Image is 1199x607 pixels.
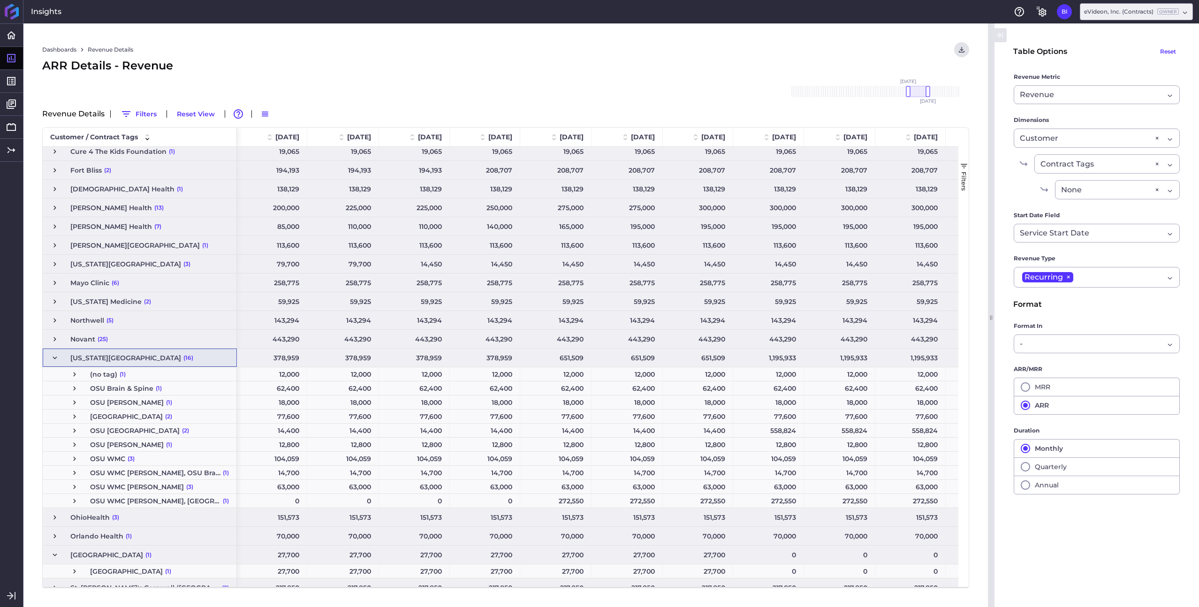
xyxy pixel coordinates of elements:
[804,330,875,348] div: 443,290
[733,438,804,451] div: 12,800
[592,367,663,381] div: 12,000
[520,198,592,217] div: 275,000
[379,330,450,348] div: 443,290
[237,236,1089,255] div: Press SPACE to select this row.
[663,480,733,493] div: 63,000
[237,311,1089,330] div: Press SPACE to select this row.
[237,466,1089,480] div: Press SPACE to select this row.
[804,236,875,254] div: 113,600
[875,255,946,273] div: 14,450
[379,367,450,381] div: 12,000
[733,273,804,292] div: 258,775
[875,424,946,437] div: 558,824
[307,255,379,273] div: 79,700
[43,452,237,466] div: Press SPACE to select this row.
[875,142,946,160] div: 19,065
[520,466,592,479] div: 14,700
[379,395,450,409] div: 18,000
[237,273,1089,292] div: Press SPACE to select this row.
[43,180,237,198] div: Press SPACE to select this row.
[946,395,1018,409] div: 18,000
[946,424,1018,437] div: 558,824
[237,466,307,479] div: 14,700
[379,349,450,367] div: 378,959
[592,466,663,479] div: 14,700
[237,292,1089,311] div: Press SPACE to select this row.
[1055,180,1180,199] div: Dropdown select
[43,311,237,330] div: Press SPACE to select this row.
[804,466,875,479] div: 14,700
[592,217,663,235] div: 195,000
[733,452,804,465] div: 104,059
[307,142,379,160] div: 19,065
[592,381,663,395] div: 62,400
[379,180,450,198] div: 138,129
[450,236,520,254] div: 113,600
[946,410,1018,423] div: 77,600
[237,255,307,273] div: 79,700
[307,367,379,381] div: 12,000
[875,161,946,179] div: 208,707
[592,311,663,329] div: 143,294
[379,381,450,395] div: 62,400
[379,236,450,254] div: 113,600
[520,236,592,254] div: 113,600
[520,255,592,273] div: 14,450
[379,255,450,273] div: 14,450
[520,367,592,381] div: 12,000
[450,395,520,409] div: 18,000
[960,172,968,191] span: Filters
[733,142,804,160] div: 19,065
[875,452,946,465] div: 104,059
[733,349,804,367] div: 1,195,933
[946,142,1018,160] div: 19,065
[663,424,733,437] div: 14,400
[663,292,733,311] div: 59,925
[43,142,237,161] div: Press SPACE to select this row.
[379,480,450,493] div: 63,000
[43,330,237,349] div: Press SPACE to select this row.
[43,466,237,480] div: Press SPACE to select this row.
[733,198,804,217] div: 300,000
[237,217,1089,236] div: Press SPACE to select this row.
[450,424,520,437] div: 14,400
[663,410,733,423] div: 77,600
[520,349,592,367] div: 651,509
[733,255,804,273] div: 14,450
[307,236,379,254] div: 113,600
[875,236,946,254] div: 113,600
[875,367,946,381] div: 12,000
[1156,42,1180,61] button: Reset
[520,395,592,409] div: 18,000
[116,106,161,121] button: Filters
[804,292,875,311] div: 59,925
[946,217,1018,235] div: 195,000
[592,410,663,423] div: 77,600
[520,217,592,235] div: 165,000
[663,255,733,273] div: 14,450
[1024,272,1063,282] span: Recurring
[733,410,804,423] div: 77,600
[663,273,733,292] div: 258,775
[1014,396,1180,415] button: ARR
[1014,85,1180,104] div: Dropdown select
[592,180,663,198] div: 138,129
[379,292,450,311] div: 59,925
[592,142,663,160] div: 19,065
[237,198,307,217] div: 200,000
[43,349,237,367] div: Press SPACE to select this row.
[43,273,237,292] div: Press SPACE to select this row.
[237,367,307,381] div: 12,000
[663,381,733,395] div: 62,400
[237,480,307,493] div: 63,000
[450,292,520,311] div: 59,925
[663,236,733,254] div: 113,600
[592,395,663,409] div: 18,000
[450,381,520,395] div: 62,400
[663,452,733,465] div: 104,059
[1155,184,1159,196] div: ×
[237,424,1089,438] div: Press SPACE to select this row.
[450,410,520,423] div: 77,600
[237,217,307,235] div: 85,000
[173,106,219,121] button: Reset View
